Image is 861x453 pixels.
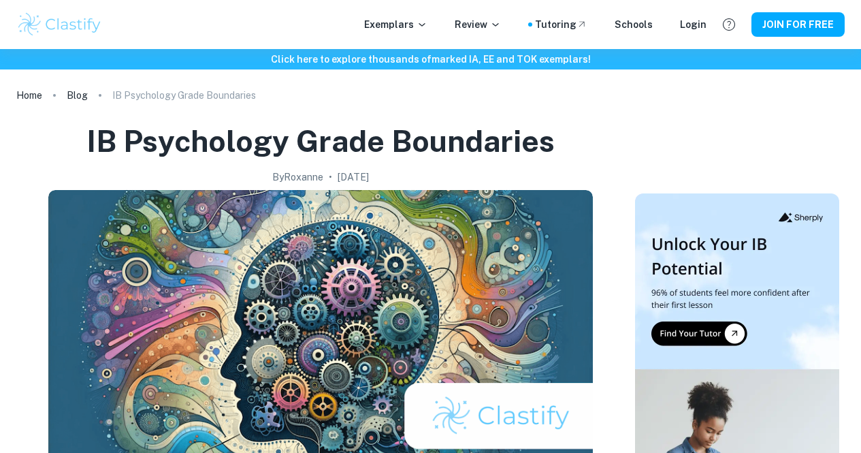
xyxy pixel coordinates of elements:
[338,170,369,185] h2: [DATE]
[615,17,653,32] a: Schools
[455,17,501,32] p: Review
[364,17,427,32] p: Exemplars
[112,88,256,103] p: IB Psychology Grade Boundaries
[86,121,555,161] h1: IB Psychology Grade Boundaries
[272,170,323,185] h2: By Roxanne
[16,11,103,38] img: Clastify logo
[16,86,42,105] a: Home
[67,86,88,105] a: Blog
[3,52,858,67] h6: Click here to explore thousands of marked IA, EE and TOK exemplars !
[680,17,706,32] a: Login
[717,13,741,36] button: Help and Feedback
[751,12,845,37] button: JOIN FOR FREE
[329,170,332,185] p: •
[535,17,587,32] a: Tutoring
